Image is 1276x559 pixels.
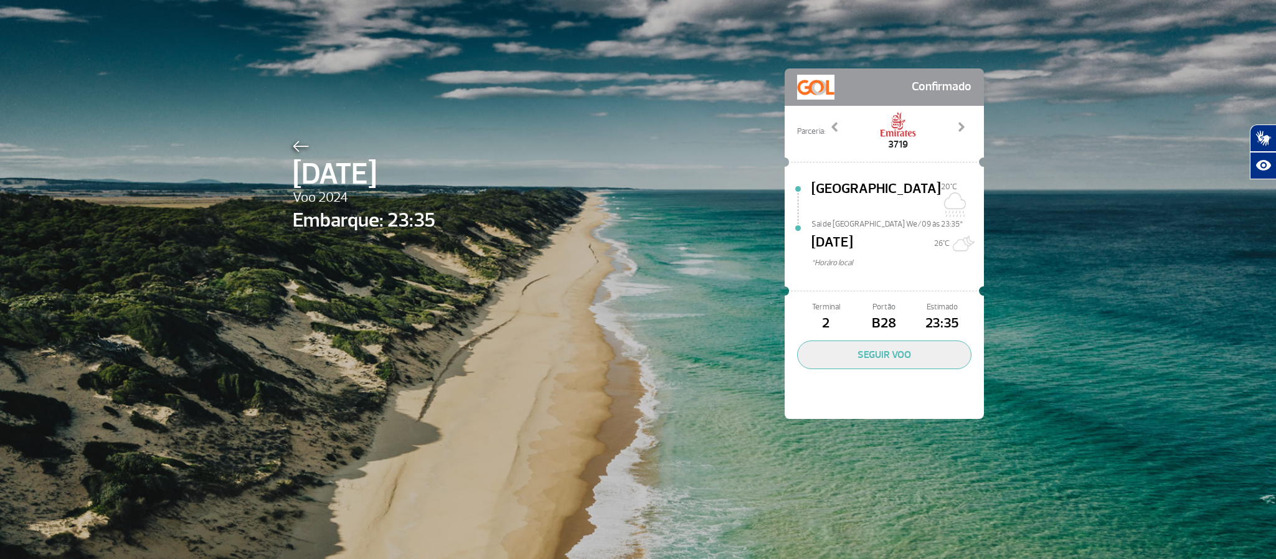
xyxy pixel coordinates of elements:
[1250,124,1276,152] button: Abrir tradutor de língua de sinais.
[797,313,855,334] span: 2
[941,182,957,192] span: 20°C
[855,313,913,334] span: B28
[913,313,971,334] span: 23:35
[1250,124,1276,179] div: Plugin de acessibilidade da Hand Talk.
[811,257,984,269] span: *Horáro local
[797,341,971,369] button: SEGUIR VOO
[934,238,950,248] span: 26°C
[811,179,941,218] span: [GEOGRAPHIC_DATA]
[293,187,435,209] span: Voo 2024
[879,137,917,152] span: 3719
[950,231,975,256] img: Muitas nuvens
[293,205,435,235] span: Embarque: 23:35
[811,232,853,257] span: [DATE]
[293,152,435,197] span: [DATE]
[1250,152,1276,179] button: Abrir recursos assistivos.
[797,301,855,313] span: Terminal
[913,301,971,313] span: Estimado
[797,126,825,138] span: Parceria:
[855,301,913,313] span: Portão
[912,75,971,100] span: Confirmado
[811,218,984,227] span: Sai de [GEOGRAPHIC_DATA] We/09 às 23:35*
[941,192,966,217] img: Nublado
